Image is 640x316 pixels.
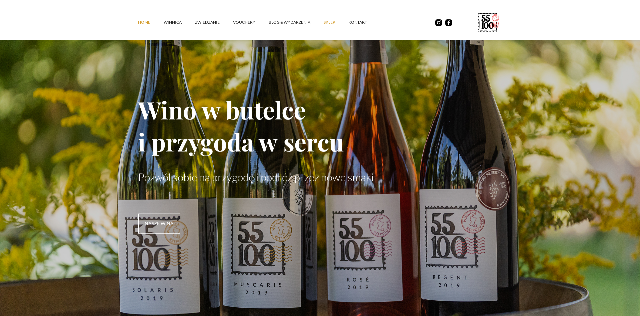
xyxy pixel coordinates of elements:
a: nasze wina [138,214,180,234]
a: Home [138,12,164,32]
p: Pozwól sobie na przygodę i podróż przez nowe smaki [138,171,502,184]
a: kontakt [348,12,380,32]
a: winnica [164,12,195,32]
a: vouchery [233,12,269,32]
h1: Wino w butelce i przygoda w sercu [138,93,502,157]
a: ZWIEDZANIE [195,12,233,32]
a: SKLEP [324,12,348,32]
a: Blog & Wydarzenia [269,12,324,32]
